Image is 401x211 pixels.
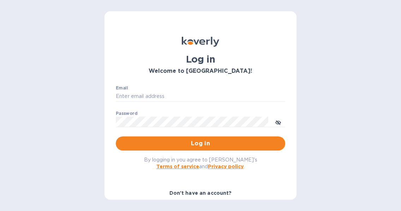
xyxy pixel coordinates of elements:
label: Email [116,86,128,90]
a: Privacy policy [208,164,244,169]
label: Password [116,112,137,116]
span: By logging in you agree to [PERSON_NAME]'s and . [144,157,257,169]
h1: Log in [116,54,285,65]
b: Don't have an account? [169,190,232,196]
span: Log in [121,139,280,148]
img: Koverly [182,37,219,47]
a: Terms of service [156,164,199,169]
input: Enter email address [116,91,285,102]
button: toggle password visibility [271,115,285,129]
button: Log in [116,136,285,151]
h3: Welcome to [GEOGRAPHIC_DATA]! [116,68,285,75]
